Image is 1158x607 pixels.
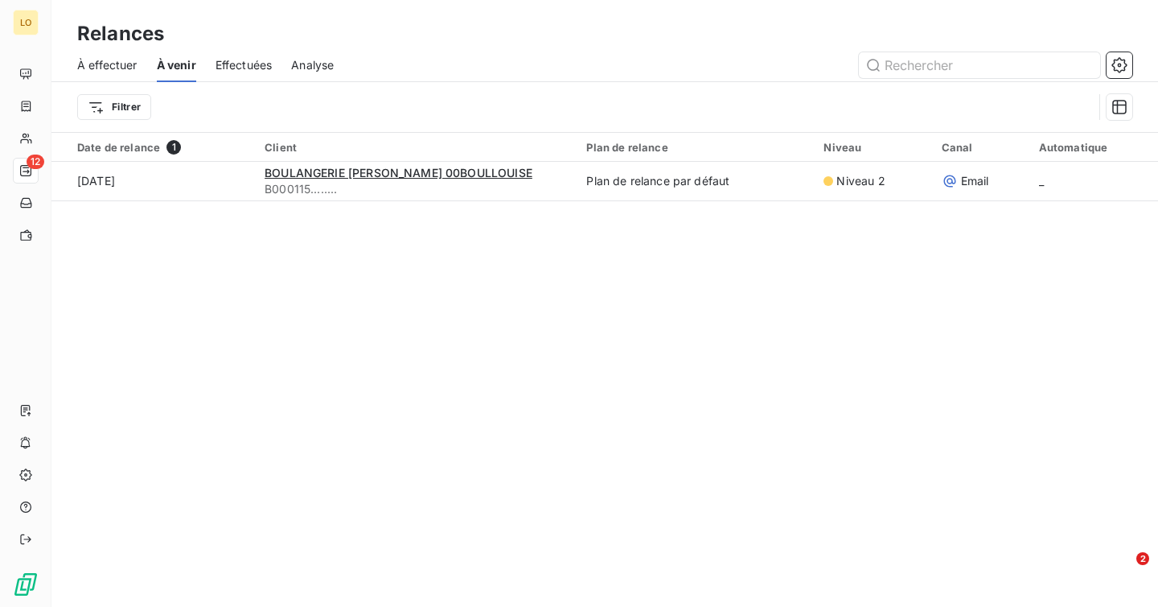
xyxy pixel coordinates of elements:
img: Logo LeanPay [13,572,39,597]
button: Filtrer [77,94,151,120]
span: 2 [1136,552,1149,565]
div: Date de relance [77,140,245,155]
iframe: Intercom live chat [1103,552,1142,591]
span: 12 [27,155,44,169]
span: Effectuées [216,57,273,73]
div: LO [13,10,39,35]
td: [DATE] [51,162,255,200]
span: Client [265,141,297,154]
div: Niveau [823,141,922,154]
h3: Relances [77,19,164,48]
span: Analyse [291,57,334,73]
span: À effectuer [77,57,138,73]
span: BOULANGERIE [PERSON_NAME] 00BOULLOUISE [265,166,532,180]
span: _ [1039,174,1044,188]
span: À venir [157,57,196,73]
div: Canal [942,141,1020,154]
span: Email [961,173,989,189]
span: Niveau 2 [836,173,885,189]
div: Automatique [1039,141,1148,154]
span: 1 [166,140,181,155]
div: Plan de relance [586,141,804,154]
span: B000115........ [265,181,567,197]
input: Rechercher [859,52,1100,78]
td: Plan de relance par défaut [577,162,814,200]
